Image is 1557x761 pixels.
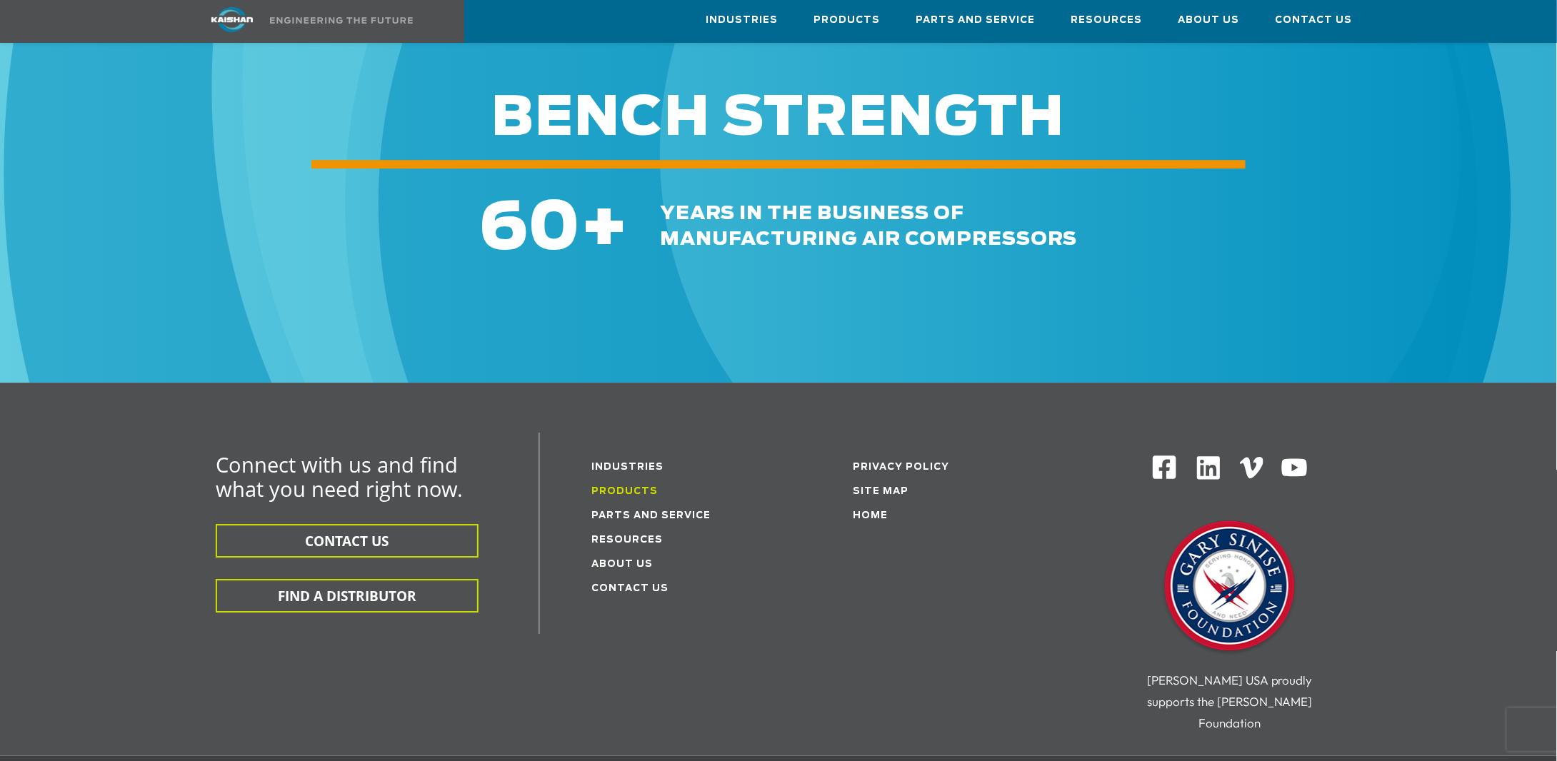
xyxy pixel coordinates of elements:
[853,463,949,472] a: Privacy Policy
[1240,457,1264,478] img: Vimeo
[1071,12,1142,29] span: Resources
[591,511,711,520] a: Parts and service
[216,579,479,613] button: FIND A DISTRIBUTOR
[581,196,629,262] span: +
[1275,1,1352,39] a: Contact Us
[216,524,479,558] button: CONTACT US
[1275,12,1352,29] span: Contact Us
[270,17,413,24] img: Engineering the future
[916,1,1035,39] a: Parts and Service
[591,487,658,496] a: Products
[1178,1,1239,39] a: About Us
[661,204,1078,248] span: years in the business of manufacturing air compressors
[1071,1,1142,39] a: Resources
[853,487,908,496] a: Site Map
[706,12,778,29] span: Industries
[916,12,1035,29] span: Parts and Service
[591,463,664,472] a: Industries
[216,450,463,503] span: Connect with us and find what you need right now.
[591,535,663,545] a: Resources
[480,196,581,262] span: 60
[1158,516,1301,659] img: Gary Sinise Foundation
[1178,12,1239,29] span: About Us
[813,12,880,29] span: Products
[853,511,888,520] a: Home
[591,560,653,569] a: About Us
[706,1,778,39] a: Industries
[1151,454,1178,480] img: Facebook
[1195,454,1223,482] img: Linkedin
[179,7,286,32] img: kaishan logo
[813,1,880,39] a: Products
[1281,454,1308,482] img: Youtube
[591,584,669,593] a: Contact Us
[1147,672,1313,730] span: [PERSON_NAME] USA proudly supports the [PERSON_NAME] Foundation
